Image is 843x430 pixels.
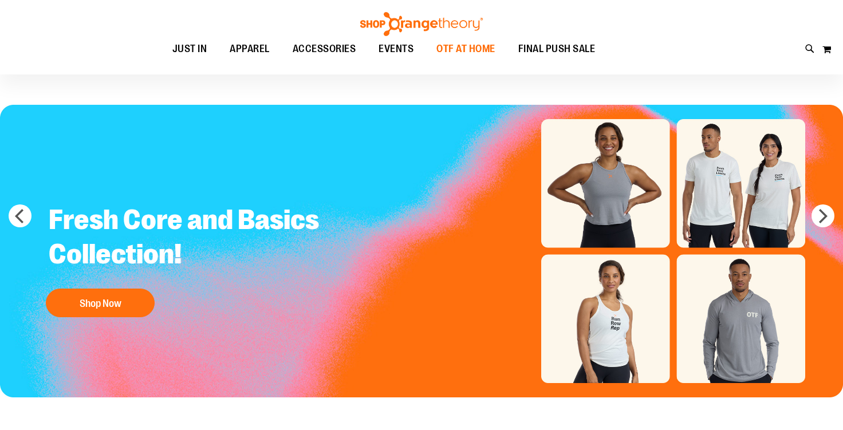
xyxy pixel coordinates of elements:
a: APPAREL [218,36,281,62]
img: Shop Orangetheory [359,12,484,36]
span: OTF AT HOME [436,36,495,62]
button: Shop Now [46,289,155,317]
a: EVENTS [367,36,425,62]
h2: Fresh Core and Basics Collection! [40,194,335,283]
span: ACCESSORIES [293,36,356,62]
a: ACCESSORIES [281,36,368,62]
span: APPAREL [230,36,270,62]
span: FINAL PUSH SALE [518,36,596,62]
span: JUST IN [172,36,207,62]
span: EVENTS [379,36,413,62]
button: prev [9,204,31,227]
a: FINAL PUSH SALE [507,36,607,62]
button: next [812,204,834,227]
a: Fresh Core and Basics Collection! Shop Now [40,194,335,323]
a: OTF AT HOME [425,36,507,62]
a: JUST IN [161,36,219,62]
